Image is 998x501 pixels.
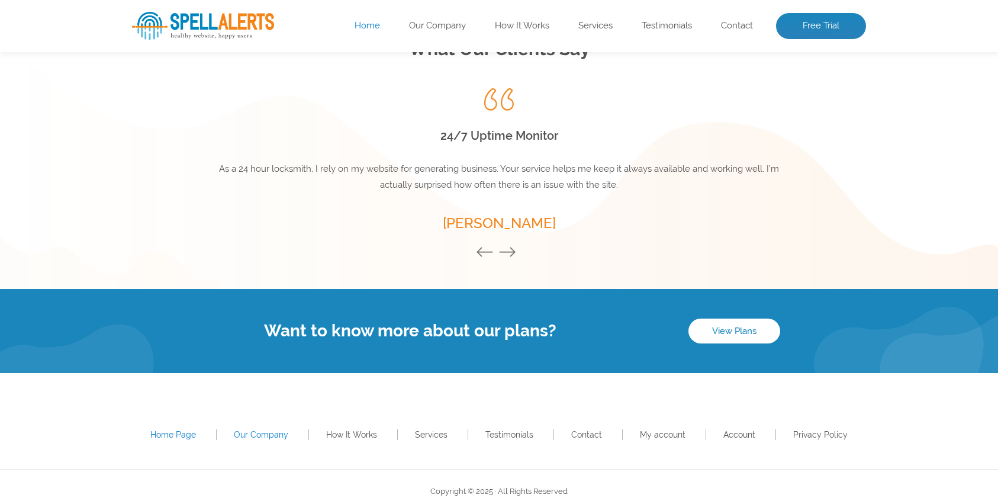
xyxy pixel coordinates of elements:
[495,20,549,32] a: How It Works
[571,430,602,439] a: Contact
[578,20,613,32] a: Services
[688,319,780,343] a: View Plans
[409,20,466,32] a: Our Company
[132,48,555,89] h1: Website Analysis
[132,148,458,180] input: Enter Your URL
[132,321,688,341] h4: Want to know more about our plans?
[132,192,237,221] button: Scan Website
[132,48,206,89] span: Free
[234,430,288,439] a: Our Company
[640,430,685,439] a: My account
[776,13,866,39] a: Free Trial
[355,20,380,32] a: Home
[203,211,795,236] h5: [PERSON_NAME]
[485,430,533,439] a: Testimonials
[430,487,568,496] span: Copyright © 2025 · All Rights Reserved
[476,246,500,259] button: Previous
[132,101,555,139] p: Enter your website’s URL to see spelling mistakes, broken links and more
[150,430,196,439] a: Home Page
[132,12,274,40] img: SpellAlerts
[723,430,755,439] a: Account
[721,20,753,32] a: Contact
[132,426,866,443] nav: Footer Primary Menu
[793,430,848,439] a: Privacy Policy
[326,430,377,439] a: How It Works
[484,88,514,111] img: Quote
[203,126,795,146] h2: Spelling Issues
[642,20,692,32] a: Testimonials
[572,38,866,240] img: Free Webiste Analysis
[575,68,812,79] img: Free Webiste Analysis
[209,163,789,190] span: I never realized myself and staff were such terrible spellers. You guys catch a new embarrassing ...
[415,430,448,439] a: Services
[498,246,522,259] button: Next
